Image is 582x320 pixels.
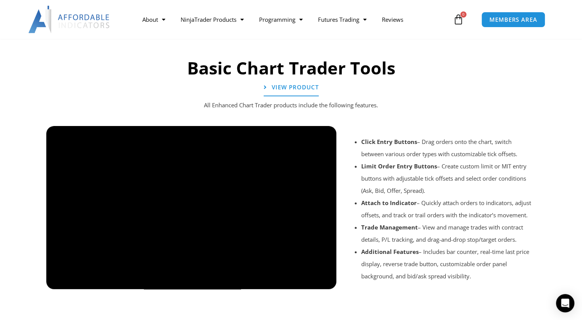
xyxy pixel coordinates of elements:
a: About [135,11,173,28]
iframe: To enrich screen reader interactions, please activate Accessibility in Grammarly extension settings [46,126,337,289]
a: Futures Trading [310,11,374,28]
li: – Includes bar counter, real-time last price display, reverse trade button, customizable order pa... [361,246,535,282]
nav: Menu [135,11,451,28]
strong: Attach to Indicator [361,199,417,207]
span: View Product [272,84,319,90]
a: 0 [442,8,475,31]
strong: Trade Management [361,223,418,231]
strong: Limit Order Entry Buttons [361,162,437,170]
a: MEMBERS AREA [481,12,545,27]
strong: Additional Features [361,248,419,255]
li: – Quickly attach orders to indicators, adjust offsets, and track or trail orders with the indicat... [361,197,535,221]
p: All Enhanced Chart Trader products include the following features. [62,100,521,111]
strong: Click Entry Buttons [361,138,417,145]
a: Programming [251,11,310,28]
li: – View and manage trades with contract details, P/L tracking, and drag-and-drop stop/target orders. [361,221,535,246]
h2: Basic Chart Trader Tools [42,57,540,79]
a: View Product [264,79,319,96]
div: Open Intercom Messenger [556,294,574,312]
a: Reviews [374,11,411,28]
span: 0 [460,11,466,18]
a: NinjaTrader Products [173,11,251,28]
li: – Create custom limit or MIT entry buttons with adjustable tick offsets and select order conditio... [361,160,535,197]
img: LogoAI | Affordable Indicators – NinjaTrader [28,6,111,33]
span: MEMBERS AREA [489,17,537,23]
li: – Drag orders onto the chart, switch between various order types with customizable tick offsets. [361,136,535,160]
